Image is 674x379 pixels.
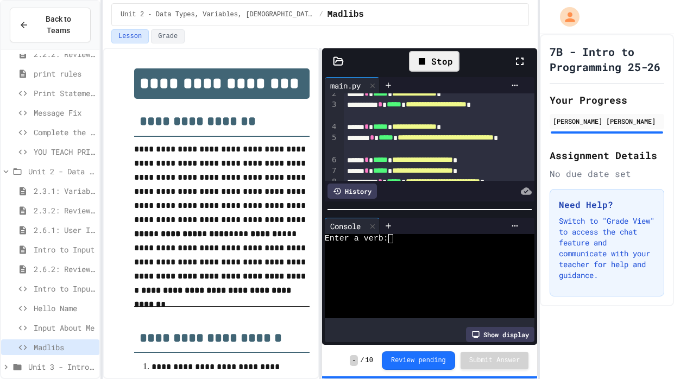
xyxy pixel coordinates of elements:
span: Unit 2 - Data Types, Variables, [DEMOGRAPHIC_DATA] [121,10,315,19]
span: Unit 2 - Data Types, Variables, [DEMOGRAPHIC_DATA] [28,166,95,177]
button: Grade [151,29,185,43]
span: 2.3.1: Variables and Data Types [34,185,95,197]
span: Enter a verb: [325,234,388,243]
span: Madlibs [34,342,95,353]
div: 5 [325,132,338,155]
span: 2.2.2: Review - Hello, World! [34,48,95,60]
div: main.py [325,80,366,91]
div: 6 [325,155,338,166]
span: / [319,10,323,19]
button: Lesson [111,29,149,43]
span: Back to Teams [35,14,81,36]
div: [PERSON_NAME] [PERSON_NAME] [553,116,661,126]
div: main.py [325,77,380,93]
button: Submit Answer [461,352,529,369]
h3: Need Help? [559,198,655,211]
button: Review pending [382,351,455,370]
span: Complete the Greeting [34,127,95,138]
span: print rules [34,68,95,79]
div: 8 [325,176,338,199]
div: No due date set [550,167,664,180]
div: Console [325,218,380,234]
h2: Assignment Details [550,148,664,163]
h2: Your Progress [550,92,664,108]
div: Console [325,220,366,232]
span: Print Statement Repair [34,87,95,99]
div: 7 [325,166,338,176]
span: 2.3.2: Review - Variables and Data Types [34,205,95,216]
div: 2 [325,89,338,99]
span: Intro to Input [34,244,95,255]
p: Switch to "Grade View" to access the chat feature and communicate with your teacher for help and ... [559,216,655,281]
div: 4 [325,122,338,132]
h1: 7B - Intro to Programming 25-26 [550,44,664,74]
button: Back to Teams [10,8,91,42]
span: Input About Me [34,322,95,333]
span: Hello Name [34,302,95,314]
span: 2.6.1: User Input [34,224,95,236]
div: History [327,184,377,199]
span: 10 [366,356,373,365]
div: Stop [409,51,459,72]
span: Madlibs [327,8,364,21]
span: Intro to Input Exercise [34,283,95,294]
div: 3 [325,99,338,122]
span: Submit Answer [469,356,520,365]
span: Unit 3 - Intro to Objects [28,361,95,372]
div: Show display [466,327,534,342]
span: / [360,356,364,365]
div: My Account [549,4,582,29]
span: 2.6.2: Review - User Input [34,263,95,275]
span: - [350,355,358,366]
span: Message Fix [34,107,95,118]
span: YOU TEACH PRINT [34,146,95,157]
